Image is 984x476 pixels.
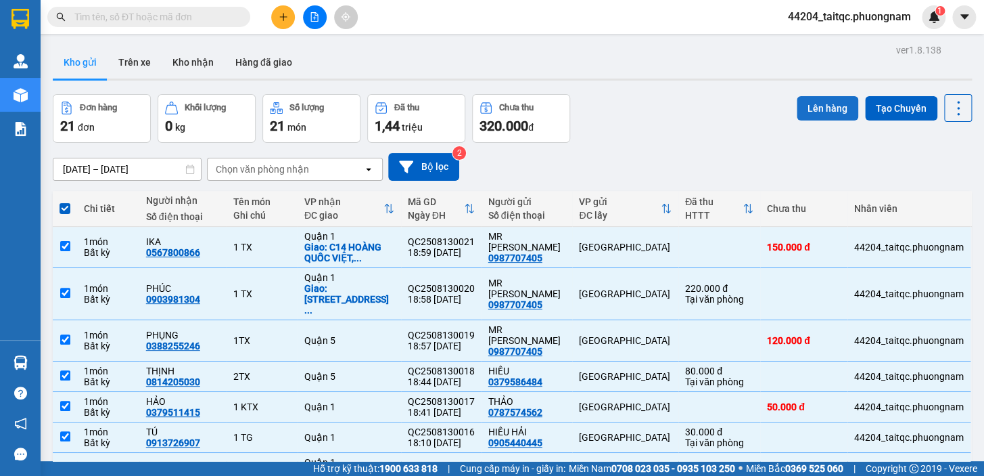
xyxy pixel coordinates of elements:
[146,366,220,376] div: THỊNH
[579,335,672,346] div: [GEOGRAPHIC_DATA]
[185,103,226,112] div: Khối lượng
[746,461,843,476] span: Miền Bắc
[408,196,464,207] div: Mã GD
[408,427,475,437] div: QC2508130016
[304,196,383,207] div: VP nhận
[216,163,309,176] div: Chọn văn phòng nhận
[739,466,743,471] span: ⚪️
[854,402,964,412] div: 44204_taitqc.phuongnam
[175,122,185,133] span: kg
[767,335,841,346] div: 120.000 đ
[408,283,475,294] div: QC2508130020
[854,335,964,346] div: 44204_taitqc.phuongnam
[84,247,133,258] div: Bất kỳ
[797,96,858,121] button: Lên hàng
[233,371,291,382] div: 2TX
[408,376,475,387] div: 18:44 [DATE]
[233,432,291,443] div: 1 TG
[367,94,465,143] button: Đã thu1,44 triệu
[146,341,200,351] div: 0388255246
[854,371,964,382] div: 44204_taitqc.phuongnam
[408,330,475,341] div: QC2508130019
[146,376,200,387] div: 0814205030
[853,461,856,476] span: |
[74,9,234,24] input: Tìm tên, số ĐT hoặc mã đơn
[472,94,570,143] button: Chưa thu320.000đ
[685,366,753,376] div: 80.000 đ
[146,330,220,341] div: PHỤNG
[53,158,201,180] input: Select a date range.
[313,461,438,476] span: Hỗ trợ kỹ thuật:
[854,242,964,253] div: 44204_taitqc.phuongnam
[84,341,133,351] div: Bất kỳ
[579,288,672,299] div: [GEOGRAPHIC_DATA]
[279,12,288,22] span: plus
[304,272,394,283] div: Quận 1
[310,12,319,22] span: file-add
[408,236,475,247] div: QC2508130021
[854,203,964,214] div: Nhân viên
[84,236,133,247] div: 1 món
[334,5,358,29] button: aim
[14,88,28,102] img: warehouse-icon
[14,355,28,370] img: warehouse-icon
[854,432,964,443] div: 44204_taitqc.phuongnam
[146,396,220,407] div: HẢO
[488,366,566,376] div: HIẾU
[408,407,475,418] div: 18:41 [DATE]
[611,463,735,474] strong: 0708 023 035 - 0935 103 250
[78,122,95,133] span: đơn
[271,5,295,29] button: plus
[304,335,394,346] div: Quận 5
[402,122,423,133] span: triệu
[854,288,964,299] div: 44204_taitqc.phuongnam
[685,210,743,221] div: HTTT
[488,396,566,407] div: THẢO
[685,196,743,207] div: Đã thu
[785,463,843,474] strong: 0369 525 060
[304,305,312,316] span: ...
[928,11,940,23] img: icon-new-feature
[304,457,394,468] div: Quận 1
[579,402,672,412] div: [GEOGRAPHIC_DATA]
[488,299,542,310] div: 0987707405
[528,122,534,133] span: đ
[233,288,291,299] div: 1 TX
[84,376,133,387] div: Bất kỳ
[767,242,841,253] div: 150.000 đ
[53,46,108,79] button: Kho gửi
[303,5,327,29] button: file-add
[937,6,942,16] span: 1
[233,242,291,253] div: 1 TX
[146,294,200,305] div: 0903981304
[53,94,151,143] button: Đơn hàng21đơn
[262,94,360,143] button: Số lượng21món
[354,253,362,263] span: ...
[84,203,133,214] div: Chi tiết
[14,54,28,68] img: warehouse-icon
[304,242,394,263] div: Giao: C14 HOÀNG QUỐC VIỆT, PHƯỜNG PHÚ THUẬN, QUẬN 7
[388,153,459,181] button: Bộ lọc
[363,164,374,175] svg: open
[108,46,162,79] button: Trên xe
[84,294,133,305] div: Bất kỳ
[146,195,220,206] div: Người nhận
[488,346,542,357] div: 0987707405
[488,253,542,263] div: 0987707405
[579,242,672,253] div: [GEOGRAPHIC_DATA]
[162,46,225,79] button: Kho nhận
[479,118,528,134] span: 320.000
[896,43,941,58] div: ver 1.8.138
[408,247,475,258] div: 18:59 [DATE]
[225,46,303,79] button: Hàng đã giao
[499,103,534,112] div: Chưa thu
[84,366,133,376] div: 1 món
[952,5,976,29] button: caret-down
[767,402,841,412] div: 50.000 đ
[379,463,438,474] strong: 1900 633 818
[304,432,394,443] div: Quận 1
[80,103,117,112] div: Đơn hàng
[233,335,291,346] div: 1TX
[685,376,753,387] div: Tại văn phòng
[678,191,760,227] th: Toggle SortBy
